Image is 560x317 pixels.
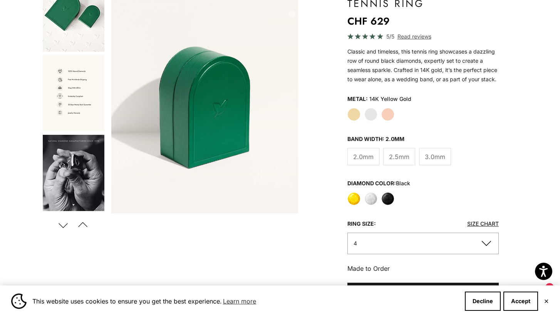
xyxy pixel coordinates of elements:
variant-option-value: black [396,180,410,186]
button: Close [544,299,549,304]
button: 4 [347,233,499,254]
legend: Band Width: 2.0mm [347,133,404,145]
sale-price: CHF 629 [347,13,390,29]
button: Decline [465,292,501,311]
p: Made to Order [347,263,499,273]
span: 3.0mm [425,152,445,162]
button: Go to item 9 [42,54,105,132]
button: Accept [503,292,538,311]
span: Read reviews [397,32,431,41]
img: #YellowGold #WhiteGold #RoseGold [43,55,104,131]
span: 2.5mm [389,152,409,162]
img: Cookie banner [11,294,27,309]
button: Go to item 10 [42,134,105,212]
legend: Diamond Color: [347,178,410,189]
a: Size Chart [467,220,499,227]
img: #YellowGold #WhiteGold #RoseGold [43,135,104,211]
span: 2.0mm [353,152,374,162]
span: 4 [354,240,357,247]
legend: Metal: [347,93,368,105]
legend: Ring size: [347,218,376,230]
a: 5/5 Read reviews [347,32,499,41]
span: 5/5 [386,32,394,41]
button: Add to bag-CHF 629 [347,283,499,301]
p: Classic and timeless, this tennis ring showcases a dazzling row of round black diamonds, expertly... [347,47,499,84]
variant-option-value: 14K Yellow Gold [369,93,411,105]
span: This website uses cookies to ensure you get the best experience. [32,295,459,307]
a: Learn more [222,295,257,307]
